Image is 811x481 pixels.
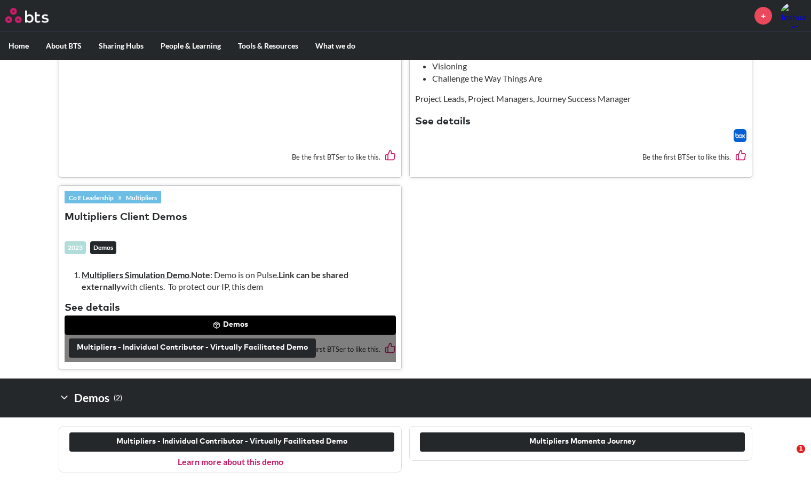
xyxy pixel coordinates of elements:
[65,191,161,203] div: »
[754,7,772,25] a: +
[415,142,746,171] div: Be the first BTSer to like this.
[191,270,210,280] strong: Note
[65,241,86,254] div: 2023
[415,93,746,105] p: Project Leads, Project Managers, Journey Success Manager
[5,8,68,23] a: Go home
[780,3,806,28] img: Joshua Duffill
[420,432,745,452] button: Multipliers Momenta Journey
[37,32,90,60] label: About BTS
[65,210,187,225] button: Multipliers Client Demos
[775,445,800,470] iframe: Intercom live chat
[734,129,746,142] img: Box logo
[734,129,746,142] a: Download file from Box
[90,241,116,254] em: Demos
[65,192,118,203] a: Co E Leadership
[415,115,471,129] button: See details
[432,60,738,72] li: Visioning
[65,301,120,316] button: See details
[65,316,396,335] button: Demos
[432,73,738,84] li: Challenge the Way Things Are
[69,432,394,452] button: Multipliers - Individual Contributor - Virtually Facilitated Demo
[5,8,49,23] img: BTS Logo
[65,142,396,171] div: Be the first BTSer to like this.
[69,338,316,358] button: Multipliers - Individual Contributor - Virtually Facilitated Demo
[178,456,283,467] a: Learn more about this demo
[82,270,189,280] a: Multipliers Simulation Demo
[59,387,122,408] h2: Demos
[152,32,229,60] label: People & Learning
[82,269,387,293] li: . : Demo is on Pulse. with clients. To protect our IP, this dem
[797,445,805,453] span: 1
[229,32,307,60] label: Tools & Resources
[90,32,152,60] label: Sharing Hubs
[307,32,364,60] label: What we do
[780,3,806,28] a: Profile
[122,192,161,203] a: Multipliers
[114,391,122,405] small: ( 2 )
